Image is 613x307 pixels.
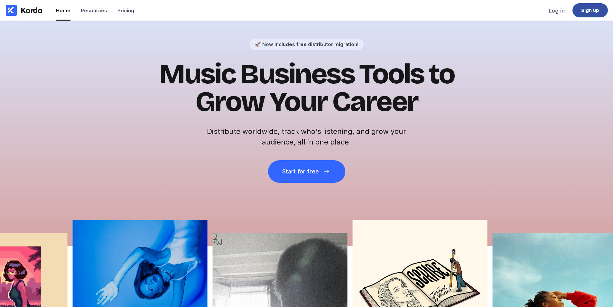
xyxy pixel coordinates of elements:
[572,3,608,17] a: Sign up
[149,60,464,116] h1: Music Business Tools to Grow Your Career
[549,7,565,14] div: Log in
[117,7,134,14] div: Pricing
[268,160,345,183] button: Start for free
[255,41,358,47] div: 🚀 Now includes free distributor migration!
[21,5,42,15] div: Korda
[204,126,410,147] h2: Distribute worldwide, track who's listening, and grow your audience, all in one place.
[581,7,599,14] div: Sign up
[81,7,107,14] div: Resources
[282,168,319,175] div: Start for free
[56,7,70,14] div: Home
